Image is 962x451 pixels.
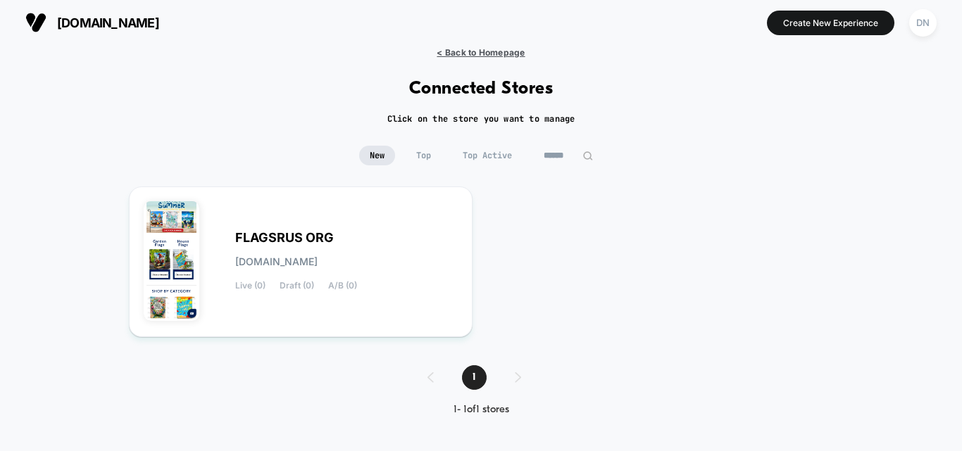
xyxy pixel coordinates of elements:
[387,113,575,125] h2: Click on the store you want to manage
[144,201,199,321] img: FLAGSRUS_ORG
[767,11,894,35] button: Create New Experience
[235,281,266,291] span: Live (0)
[582,151,593,161] img: edit
[409,79,554,99] h1: Connected Stores
[905,8,941,37] button: DN
[21,11,163,34] button: [DOMAIN_NAME]
[406,146,442,165] span: Top
[359,146,395,165] span: New
[280,281,314,291] span: Draft (0)
[328,281,357,291] span: A/B (0)
[413,404,549,416] div: 1 - 1 of 1 stores
[452,146,523,165] span: Top Active
[25,12,46,33] img: Visually logo
[462,365,487,390] span: 1
[437,47,525,58] span: < Back to Homepage
[235,233,334,243] span: FLAGSRUS ORG
[909,9,937,37] div: DN
[57,15,159,30] span: [DOMAIN_NAME]
[235,257,318,267] span: [DOMAIN_NAME]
